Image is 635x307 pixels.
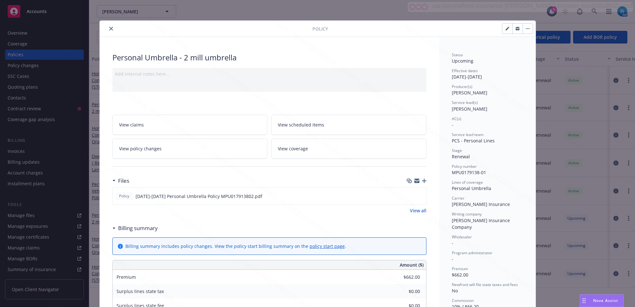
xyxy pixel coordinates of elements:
[452,106,487,112] span: [PERSON_NAME]
[125,243,346,249] div: Billing summary includes policy changes. View the policy start billing summary on the .
[452,169,486,175] span: MPU0179138-01
[136,193,262,200] span: [DATE]-[DATE] Personal Umbrella Policy MPU017913802.pdf
[418,193,424,200] button: preview file
[452,195,465,201] span: Carrier
[452,250,492,256] span: Program administrator
[452,100,478,105] span: Service lead(s)
[112,52,426,63] div: Personal Umbrella - 2 mill umbrella
[452,84,472,89] span: Producer(s)
[312,25,328,32] span: Policy
[452,90,487,96] span: [PERSON_NAME]
[112,177,129,185] div: Files
[452,52,463,58] span: Status
[310,243,345,249] a: policy start page
[580,295,588,307] div: Drag to move
[452,148,462,153] span: Stage
[452,211,482,217] span: Writing company
[593,298,618,303] span: Nova Assist
[119,121,144,128] span: View claims
[452,288,458,294] span: No
[452,266,468,271] span: Premium
[118,177,129,185] h3: Files
[452,180,483,185] span: Lines of coverage
[115,71,424,77] div: Add internal notes here...
[107,25,115,32] button: close
[452,201,510,207] span: [PERSON_NAME] Insurance
[452,185,491,191] span: Personal Umbrella
[452,138,495,144] span: PCS - Personal Lines
[452,282,518,287] span: Newfront will file state taxes and fees
[408,193,413,200] button: download file
[580,294,624,307] button: Nova Assist
[410,207,426,214] a: View all
[119,145,162,152] span: View policy changes
[118,193,130,199] span: Policy
[452,298,474,303] span: Commission
[452,164,477,169] span: Policy number
[452,256,453,262] span: -
[271,139,426,159] a: View coverage
[452,68,478,73] span: Effective dates
[452,272,468,278] span: $662.00
[452,240,453,246] span: -
[117,274,136,280] span: Premium
[112,139,268,159] a: View policy changes
[452,122,453,128] span: -
[112,224,158,232] div: Billing summary
[278,121,324,128] span: View scheduled items
[271,115,426,135] a: View scheduled items
[452,153,470,160] span: Renewal
[383,272,424,282] input: 0.00
[400,262,424,268] span: Amount ($)
[112,115,268,135] a: View claims
[452,217,511,230] span: [PERSON_NAME] Insurance Company
[452,68,523,80] div: [DATE] - [DATE]
[452,58,473,64] span: Upcoming
[118,224,158,232] h3: Billing summary
[383,287,424,296] input: 0.00
[117,288,164,294] span: Surplus lines state tax
[278,145,308,152] span: View coverage
[452,132,484,137] span: Service lead team
[452,234,472,240] span: Wholesaler
[452,116,461,121] span: AC(s)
